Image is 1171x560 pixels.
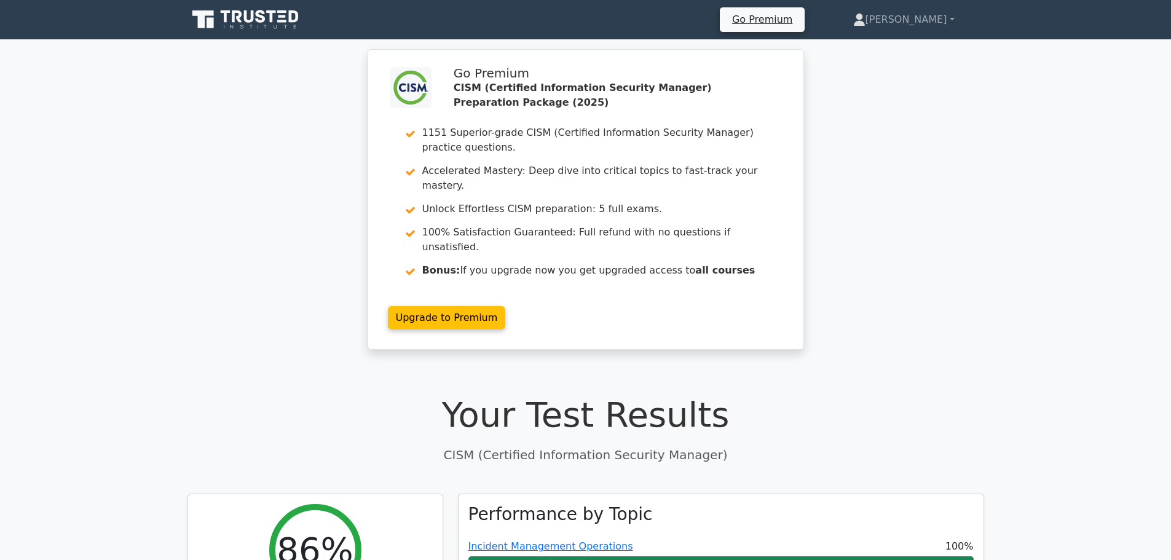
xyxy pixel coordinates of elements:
[187,394,984,435] h1: Your Test Results
[468,540,633,552] a: Incident Management Operations
[388,306,506,329] a: Upgrade to Premium
[187,446,984,464] p: CISM (Certified Information Security Manager)
[824,7,984,32] a: [PERSON_NAME]
[945,539,974,554] span: 100%
[725,11,800,28] a: Go Premium
[468,504,653,525] h3: Performance by Topic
